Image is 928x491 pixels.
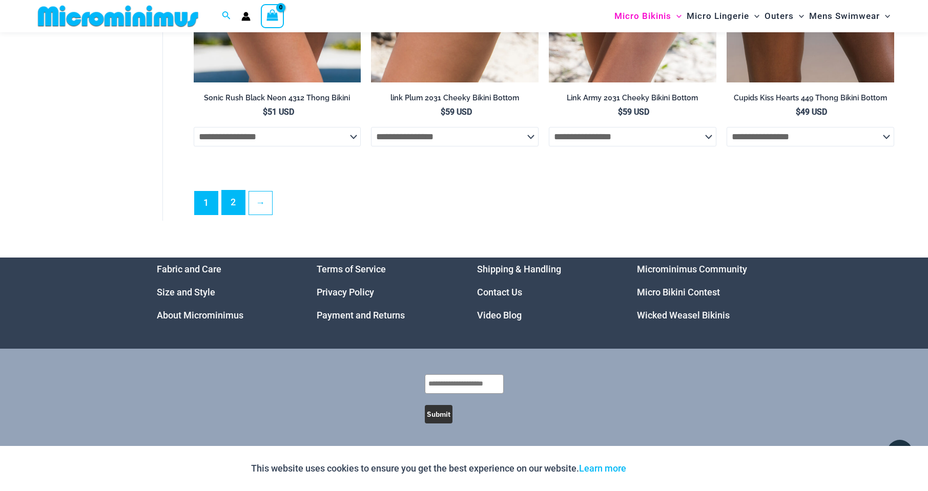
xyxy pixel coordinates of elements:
a: Shipping & Handling [477,264,561,274]
a: link Plum 2031 Cheeky Bikini Bottom [371,93,539,106]
bdi: 51 USD [263,107,294,117]
a: Contact Us [477,287,522,297]
bdi: 59 USD [441,107,472,117]
h2: Link Army 2031 Cheeky Bikini Bottom [549,93,716,103]
span: Page 1 [195,191,218,215]
nav: Product Pagination [194,190,894,221]
a: → [249,191,272,215]
a: Search icon link [222,10,231,23]
span: Menu Toggle [794,3,804,29]
nav: Site Navigation [610,2,895,31]
a: Page 2 [222,190,245,215]
a: View Shopping Cart, empty [261,4,284,28]
h2: Cupids Kiss Hearts 449 Thong Bikini Bottom [727,93,894,103]
button: Submit [425,405,452,423]
span: $ [618,107,623,117]
img: MM SHOP LOGO FLAT [34,5,202,28]
a: Privacy Policy [317,287,374,297]
a: Micro BikinisMenu ToggleMenu Toggle [612,3,684,29]
a: Sonic Rush Black Neon 4312 Thong Bikini [194,93,361,106]
a: Terms of Service [317,264,386,274]
a: Wicked Weasel Bikinis [637,310,730,321]
a: Link Army 2031 Cheeky Bikini Bottom [549,93,716,106]
a: Microminimus Community [637,264,747,274]
aside: Footer Widget 4 [637,258,772,327]
a: Cupids Kiss Hearts 449 Thong Bikini Bottom [727,93,894,106]
aside: Footer Widget 3 [477,258,612,327]
a: Payment and Returns [317,310,405,321]
bdi: 59 USD [618,107,649,117]
h2: link Plum 2031 Cheeky Bikini Bottom [371,93,539,103]
h2: Sonic Rush Black Neon 4312 Thong Bikini [194,93,361,103]
span: $ [441,107,445,117]
bdi: 49 USD [796,107,827,117]
a: Size and Style [157,287,215,297]
nav: Menu [317,258,451,327]
span: Menu Toggle [880,3,890,29]
aside: Footer Widget 1 [157,258,292,327]
a: About Microminimus [157,310,243,321]
span: $ [263,107,267,117]
nav: Menu [157,258,292,327]
button: Accept [634,456,677,481]
a: Account icon link [241,12,251,21]
span: Outers [765,3,794,29]
span: Menu Toggle [749,3,759,29]
nav: Menu [637,258,772,327]
a: Fabric and Care [157,264,221,274]
p: This website uses cookies to ensure you get the best experience on our website. [251,461,626,476]
a: Learn more [579,463,626,474]
span: $ [796,107,800,117]
a: Video Blog [477,310,522,321]
span: Micro Bikinis [614,3,671,29]
a: OutersMenu ToggleMenu Toggle [762,3,807,29]
nav: Menu [477,258,612,327]
a: Micro Bikini Contest [637,287,720,297]
span: Micro Lingerie [687,3,749,29]
aside: Footer Widget 2 [317,258,451,327]
a: Mens SwimwearMenu ToggleMenu Toggle [807,3,893,29]
a: Micro LingerieMenu ToggleMenu Toggle [684,3,762,29]
span: Menu Toggle [671,3,682,29]
span: Mens Swimwear [809,3,880,29]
